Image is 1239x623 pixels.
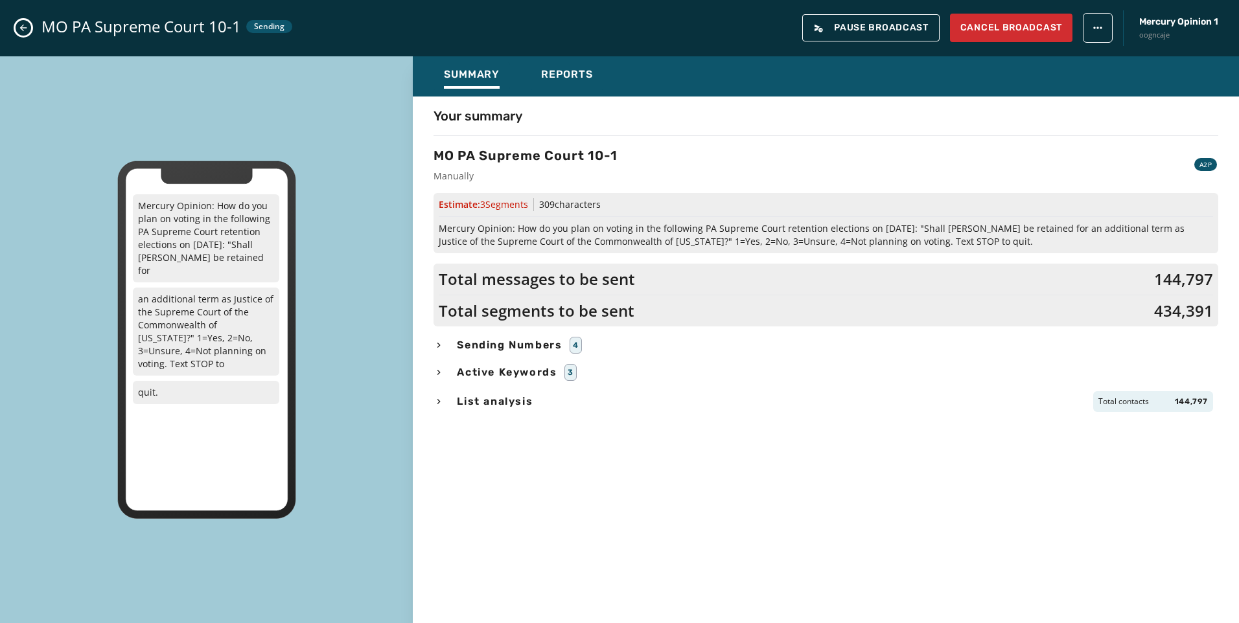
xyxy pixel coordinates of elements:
span: Cancel Broadcast [960,21,1062,34]
div: A2P [1194,158,1217,171]
button: Sending Numbers4 [434,337,1218,354]
button: Active Keywords3 [434,364,1218,381]
h4: Your summary [434,107,522,125]
p: quit. [133,381,279,404]
p: an additional term as Justice of the Supreme Court of the Commonwealth of [US_STATE]?" 1=Yes, 2=N... [133,288,279,376]
span: Pause Broadcast [813,23,929,33]
button: Cancel Broadcast [950,14,1072,42]
span: Summary [444,68,500,81]
span: Sending [254,21,284,32]
p: Mercury Opinion: How do you plan on voting in the following PA Supreme Court retention elections ... [133,194,279,282]
div: 4 [570,337,582,354]
div: 3 [564,364,577,381]
span: Mercury Opinion 1 [1139,16,1218,28]
span: Total contacts [1098,396,1149,407]
button: broadcast action menu [1083,13,1113,43]
span: 309 characters [539,198,601,210]
button: Summary [434,62,510,91]
span: 144,797 [1154,269,1213,289]
span: Mercury Opinion: How do you plan on voting in the following PA Supreme Court retention elections ... [439,222,1213,248]
span: Total messages to be sent [439,269,635,289]
span: Active Keywords [454,365,559,380]
span: Estimate: [439,198,528,211]
span: Sending Numbers [454,337,564,353]
span: 3 Segment s [480,198,528,210]
span: oogncaje [1139,30,1218,41]
button: Reports [531,62,603,91]
button: List analysisTotal contacts144,797 [434,391,1218,412]
h3: MO PA Supreme Court 10-1 [434,146,618,164]
span: Reports [541,68,593,81]
span: 434,391 [1154,300,1213,321]
span: Manually [434,170,618,183]
span: 144,797 [1175,396,1208,407]
span: List analysis [454,394,535,409]
span: Total segments to be sent [439,300,634,321]
button: Pause Broadcast [802,14,940,41]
